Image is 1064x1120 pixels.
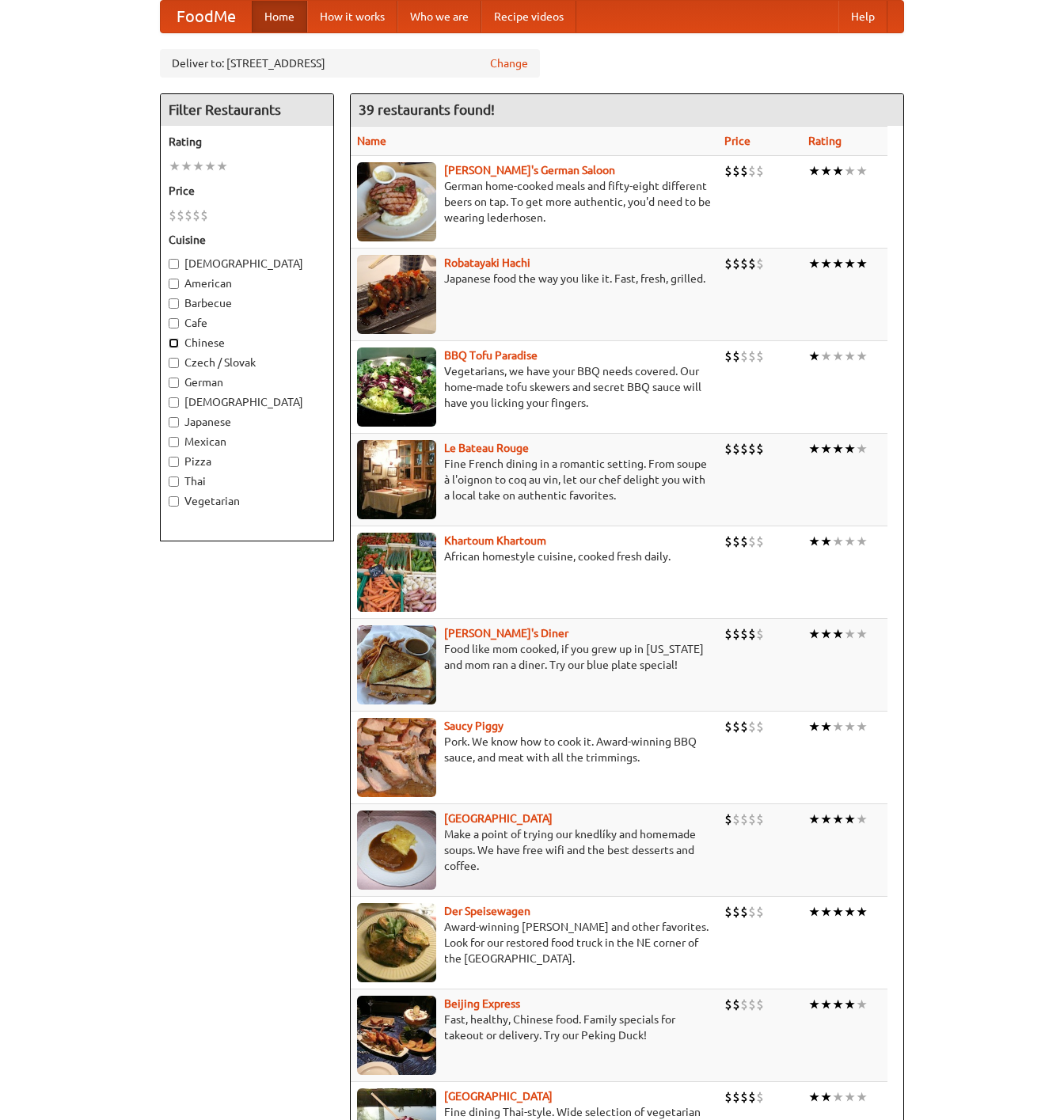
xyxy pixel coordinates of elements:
label: Mexican [169,434,325,450]
a: [PERSON_NAME]'s Diner [444,627,568,640]
li: $ [756,162,764,180]
li: ★ [844,996,856,1013]
input: Japanese [169,417,179,427]
li: ★ [820,440,832,457]
li: $ [748,903,756,921]
b: BBQ Tofu Paradise [444,349,538,362]
li: $ [740,718,748,735]
li: ★ [832,903,844,921]
p: Fast, healthy, Chinese food. Family specials for takeout or delivery. Try our Peking Duck! [357,1012,712,1043]
ng-pluralize: 39 restaurants found! [359,102,495,117]
img: tofuparadise.jpg [357,347,436,427]
li: ★ [169,158,180,175]
li: ★ [832,440,844,457]
li: ★ [844,903,856,921]
li: $ [732,625,740,643]
li: ★ [808,1088,820,1106]
li: $ [732,255,740,272]
p: African homestyle cuisine, cooked fresh daily. [357,549,712,564]
a: How it works [307,1,397,32]
li: $ [748,718,756,735]
li: $ [748,255,756,272]
input: Cafe [169,318,179,328]
li: $ [177,207,184,224]
li: $ [748,996,756,1013]
li: $ [184,207,192,224]
li: $ [740,162,748,180]
li: ★ [844,347,856,365]
h5: Price [169,183,325,199]
img: robatayaki.jpg [357,255,436,334]
a: Der Speisewagen [444,905,530,917]
li: $ [724,1088,732,1106]
li: $ [756,255,764,272]
li: $ [724,162,732,180]
p: German home-cooked meals and fifty-eight different beers on tap. To get more authentic, you'd nee... [357,178,712,226]
li: $ [724,718,732,735]
li: ★ [844,1088,856,1106]
input: Thai [169,476,179,487]
img: esthers.jpg [357,162,436,241]
b: Le Bateau Rouge [444,442,529,454]
li: ★ [820,903,832,921]
p: Award-winning [PERSON_NAME] and other favorites. Look for our restored food truck in the NE corne... [357,919,712,966]
li: ★ [808,255,820,272]
li: ★ [808,718,820,735]
li: $ [732,811,740,828]
img: bateaurouge.jpg [357,440,436,519]
li: $ [740,347,748,365]
li: ★ [808,440,820,457]
li: $ [732,440,740,457]
li: $ [732,347,740,365]
li: ★ [820,718,832,735]
li: $ [724,811,732,828]
li: $ [748,811,756,828]
a: Beijing Express [444,997,520,1010]
li: $ [740,440,748,457]
h4: Filter Restaurants [161,94,333,126]
li: ★ [820,811,832,828]
a: Saucy Piggy [444,719,503,732]
li: $ [724,347,732,365]
a: Name [357,135,386,147]
li: $ [724,255,732,272]
li: $ [740,996,748,1013]
p: Japanese food the way you like it. Fast, fresh, grilled. [357,271,712,287]
li: ★ [856,996,868,1013]
li: ★ [808,903,820,921]
li: ★ [808,533,820,550]
li: $ [169,207,177,224]
li: ★ [844,255,856,272]
input: Barbecue [169,298,179,309]
p: Pork. We know how to cook it. Award-winning BBQ sauce, and meat with all the trimmings. [357,734,712,765]
input: [DEMOGRAPHIC_DATA] [169,259,179,269]
label: German [169,374,325,390]
input: Vegetarian [169,496,179,507]
li: $ [732,903,740,921]
b: Robatayaki Hachi [444,256,530,269]
div: Deliver to: [STREET_ADDRESS] [160,49,540,78]
li: $ [732,1088,740,1106]
label: [DEMOGRAPHIC_DATA] [169,394,325,410]
li: $ [732,718,740,735]
a: Who we are [397,1,481,32]
li: $ [756,625,764,643]
a: Home [252,1,307,32]
li: $ [748,533,756,550]
li: ★ [844,533,856,550]
li: $ [756,718,764,735]
li: $ [740,903,748,921]
li: $ [740,811,748,828]
li: $ [724,440,732,457]
li: $ [724,996,732,1013]
li: ★ [832,533,844,550]
label: Vegetarian [169,493,325,509]
li: ★ [856,162,868,180]
a: [PERSON_NAME]'s German Saloon [444,164,615,177]
input: [DEMOGRAPHIC_DATA] [169,397,179,408]
b: [GEOGRAPHIC_DATA] [444,1090,553,1103]
li: ★ [808,996,820,1013]
img: sallys.jpg [357,625,436,704]
li: $ [740,1088,748,1106]
a: Price [724,135,750,147]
